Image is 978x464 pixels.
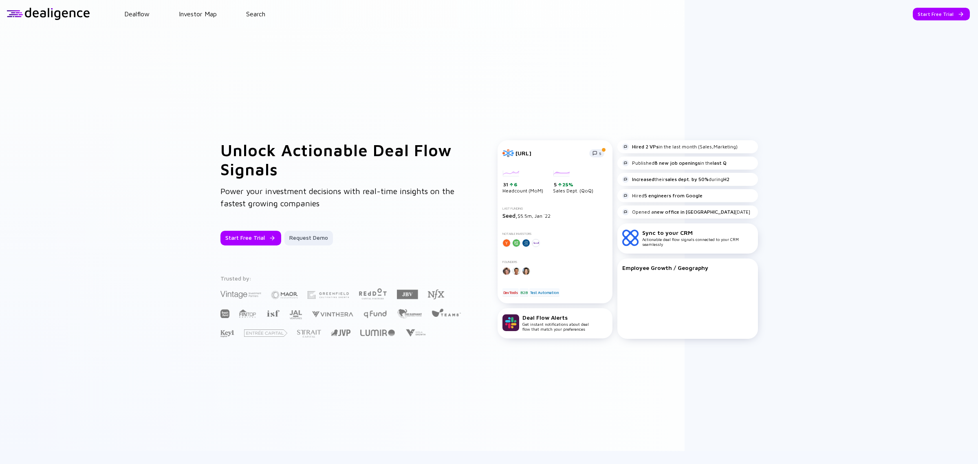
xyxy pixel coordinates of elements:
[220,290,261,299] img: Vintage Investment Partners
[312,310,353,318] img: Vinthera
[397,309,422,318] img: The Elephant
[622,160,727,166] div: Published in the
[428,289,444,299] img: NFX
[360,329,395,336] img: Lumir Ventures
[502,212,608,219] div: $5.5m, Jan `22
[124,10,150,18] a: Dealflow
[529,288,559,296] div: Test Automation
[359,287,387,300] img: Red Dot Capital Partners
[502,232,608,236] div: Notable Investors
[553,170,593,194] div: Sales Dept. (QoQ)
[244,329,287,337] img: Entrée Capital
[622,209,750,215] div: Opened a [DATE]
[363,309,387,319] img: Q Fund
[220,140,465,179] h1: Unlock Actionable Deal Flow Signals
[239,309,256,318] img: FINTOP Capital
[654,160,700,166] strong: 8 new job openings
[220,330,234,338] img: Key1 Capital
[503,181,543,188] div: 31
[220,275,463,282] div: Trusted by:
[220,186,454,208] span: Power your investment decisions with real-time insights on the fastest growing companies
[271,288,298,302] img: Maor Investments
[405,329,426,337] img: Viola Growth
[522,314,589,321] div: Deal Flow Alerts
[397,289,418,300] img: JBV Capital
[289,310,302,319] img: JAL Ventures
[554,181,593,188] div: 5
[220,231,281,245] button: Start Free Trial
[502,170,543,194] div: Headcount (MoM)
[520,288,528,296] div: B2B
[513,181,518,188] div: 6
[642,229,753,236] div: Sync to your CRM
[266,309,280,317] img: Israel Secondary Fund
[502,212,518,219] span: Seed,
[308,291,349,299] img: Greenfield Partners
[522,314,589,331] div: Get instant notifications about deal flow that match your preferences
[562,181,573,188] div: 25%
[622,176,729,183] div: their during
[284,231,333,245] button: Request Demo
[331,329,350,336] img: Jerusalem Venture Partners
[713,160,727,166] strong: last Q
[622,144,738,150] div: in the last month (Sales,Marketing)
[622,192,703,199] div: Hired
[502,260,608,264] div: Founders
[913,8,970,20] button: Start Free Trial
[502,288,519,296] div: DevTools
[297,330,321,338] img: Strait Capital
[665,176,709,182] strong: sales dept. by 50%
[432,308,461,317] img: Team8
[246,10,265,18] a: Search
[723,176,729,182] strong: H2
[642,229,753,247] div: Actionable deal flow signals connected to your CRM seamlessly
[502,207,608,210] div: Last Funding
[654,209,735,215] strong: new office in [GEOGRAPHIC_DATA]
[515,150,584,157] div: [URL]
[632,144,659,150] strong: Hired 2 VPs
[644,192,703,199] strong: 5 engineers from Google
[622,264,753,271] div: Employee Growth / Geography
[179,10,217,18] a: Investor Map
[632,176,654,182] strong: Increased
